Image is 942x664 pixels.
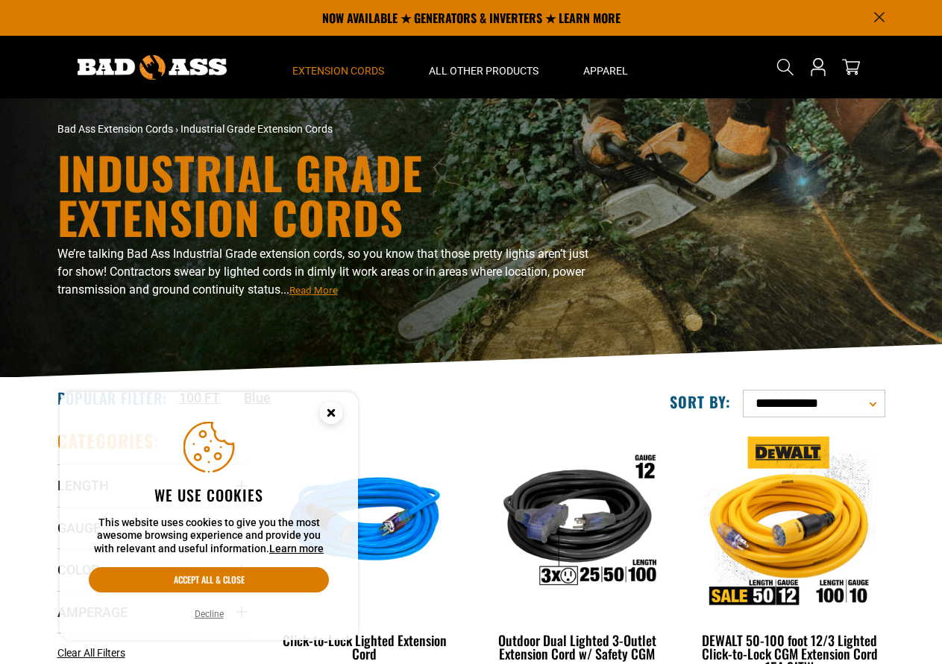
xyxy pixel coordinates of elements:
[57,121,602,137] nav: breadcrumbs
[583,64,628,78] span: Apparel
[271,437,459,608] img: blue
[696,437,884,608] img: DEWALT 50-100 foot 12/3 Lighted Click-to-Lock CGM Extension Cord 15A SJTW
[57,519,101,537] span: Gauge
[89,567,329,592] button: Accept all & close
[670,392,731,411] label: Sort by:
[773,55,797,79] summary: Search
[57,388,167,408] h2: Popular Filter:
[483,437,671,608] img: Outdoor Dual Lighted 3-Outlet Extension Cord w/ Safety CGM
[270,633,460,660] div: Click-to-Lock Lighted Extension Cord
[57,591,248,633] summary: Amperage
[180,123,333,135] span: Industrial Grade Extension Cords
[57,245,602,299] p: We’re talking Bad Ass Industrial Grade extension cords, so you know that those pretty lights aren...
[482,633,672,660] div: Outdoor Dual Lighted 3-Outlet Extension Cord w/ Safety CGM
[57,604,128,621] span: Amperage
[289,285,338,296] span: Read More
[406,36,561,98] summary: All Other Products
[429,64,538,78] span: All Other Products
[57,464,248,506] summary: Length
[89,485,329,505] h2: We use cookies
[89,516,329,556] p: This website uses cookies to give you the most awesome browsing experience and provide you with r...
[292,64,384,78] span: Extension Cords
[57,548,248,590] summary: Color
[190,607,228,622] button: Decline
[57,150,602,239] h1: Industrial Grade Extension Cords
[244,388,271,408] a: Blue
[269,543,324,554] a: Learn more
[57,123,173,135] a: Bad Ass Extension Cords
[561,36,650,98] summary: Apparel
[57,477,109,494] span: Length
[179,388,220,408] a: 100 FT
[57,561,99,578] span: Color
[175,123,178,135] span: ›
[57,507,248,548] summary: Gauge
[78,55,227,80] img: Bad Ass Extension Cords
[60,392,358,641] aside: Cookie Consent
[270,36,406,98] summary: Extension Cords
[57,645,131,661] a: Clear All Filters
[57,429,160,452] h2: Categories:
[57,647,125,659] span: Clear All Filters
